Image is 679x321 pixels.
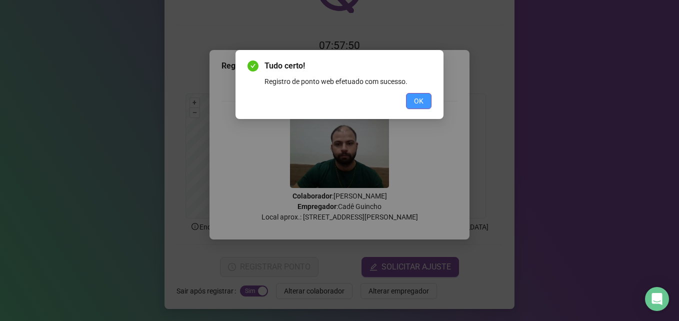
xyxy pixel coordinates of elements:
[645,287,669,311] div: Open Intercom Messenger
[247,60,258,71] span: check-circle
[264,76,431,87] div: Registro de ponto web efetuado com sucesso.
[414,95,423,106] span: OK
[264,60,431,72] span: Tudo certo!
[406,93,431,109] button: OK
